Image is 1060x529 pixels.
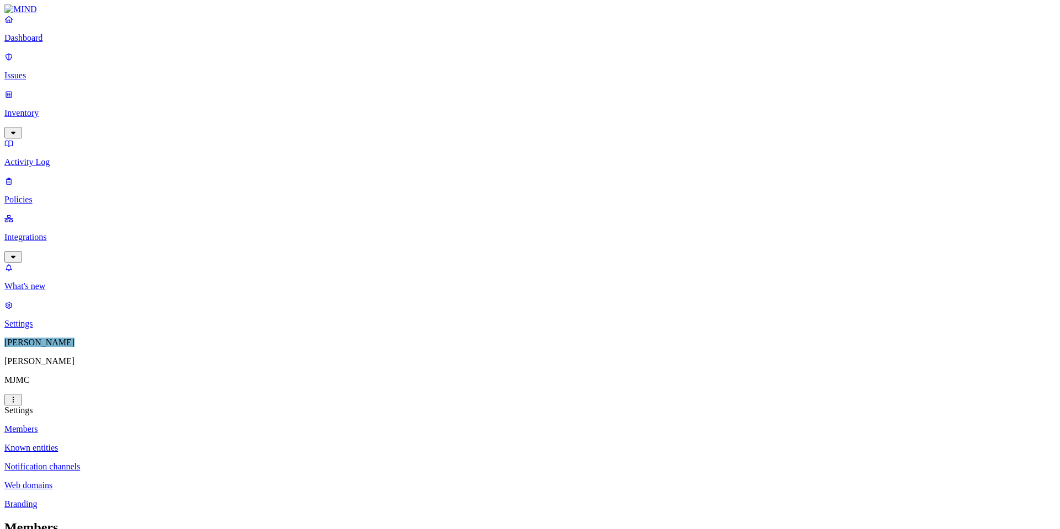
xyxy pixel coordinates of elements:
[4,52,1056,81] a: Issues
[4,4,37,14] img: MIND
[4,375,1056,385] p: MJMC
[4,213,1056,261] a: Integrations
[4,462,1056,472] a: Notification channels
[4,138,1056,167] a: Activity Log
[4,356,1056,366] p: [PERSON_NAME]
[4,443,1056,453] a: Known entities
[4,89,1056,137] a: Inventory
[4,232,1056,242] p: Integrations
[4,263,1056,291] a: What's new
[4,499,1056,509] a: Branding
[4,14,1056,43] a: Dashboard
[4,338,75,347] span: [PERSON_NAME]
[4,71,1056,81] p: Issues
[4,319,1056,329] p: Settings
[4,157,1056,167] p: Activity Log
[4,480,1056,490] a: Web domains
[4,4,1056,14] a: MIND
[4,33,1056,43] p: Dashboard
[4,424,1056,434] a: Members
[4,176,1056,205] a: Policies
[4,405,1056,415] div: Settings
[4,281,1056,291] p: What's new
[4,300,1056,329] a: Settings
[4,108,1056,118] p: Inventory
[4,195,1056,205] p: Policies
